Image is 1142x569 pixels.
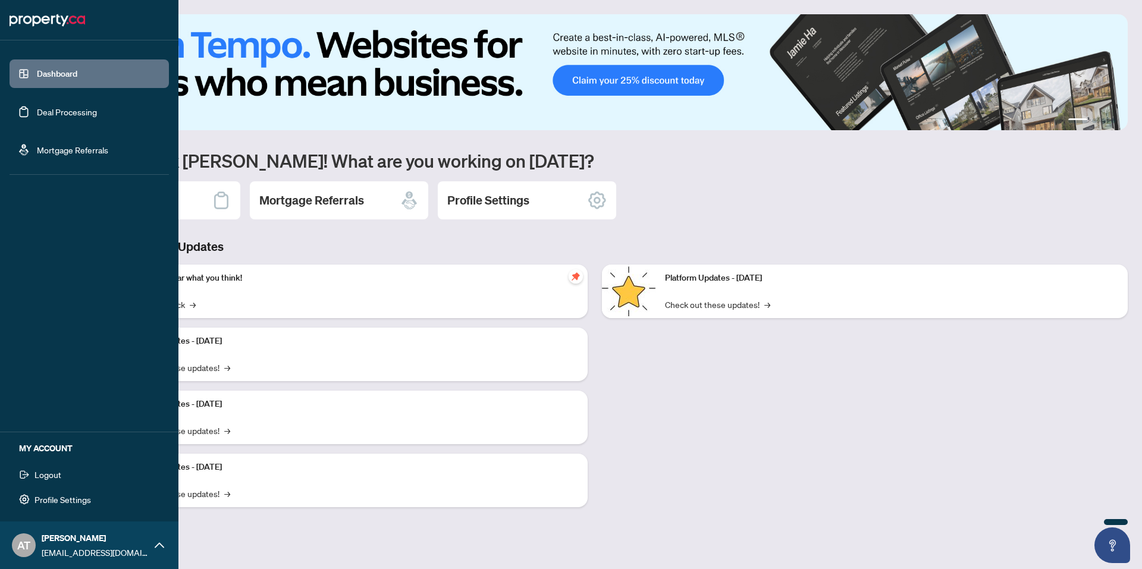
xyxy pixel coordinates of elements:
[1111,118,1116,123] button: 4
[10,11,85,30] img: logo
[224,361,230,374] span: →
[17,537,30,554] span: AT
[1092,118,1097,123] button: 2
[224,487,230,500] span: →
[764,298,770,311] span: →
[10,489,169,510] button: Profile Settings
[125,461,578,474] p: Platform Updates - [DATE]
[602,265,655,318] img: Platform Updates - June 23, 2025
[569,269,583,284] span: pushpin
[259,192,364,209] h2: Mortgage Referrals
[190,298,196,311] span: →
[42,532,149,545] span: [PERSON_NAME]
[62,14,1128,130] img: Slide 0
[1102,118,1106,123] button: 3
[62,149,1128,172] h1: Welcome back [PERSON_NAME]! What are you working on [DATE]?
[1068,118,1087,123] button: 1
[42,546,149,559] span: [EMAIL_ADDRESS][DOMAIN_NAME]
[125,335,578,348] p: Platform Updates - [DATE]
[125,272,578,285] p: We want to hear what you think!
[665,272,1118,285] p: Platform Updates - [DATE]
[447,192,529,209] h2: Profile Settings
[665,298,770,311] a: Check out these updates!→
[34,465,61,484] span: Logout
[125,398,578,411] p: Platform Updates - [DATE]
[1094,527,1130,563] button: Open asap
[19,442,169,455] h5: MY ACCOUNT
[62,238,1128,255] h3: Brokerage & Industry Updates
[224,424,230,437] span: →
[10,464,169,485] button: Logout
[37,106,97,117] a: Deal Processing
[37,68,77,79] a: Dashboard
[34,490,91,509] span: Profile Settings
[37,144,108,155] a: Mortgage Referrals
